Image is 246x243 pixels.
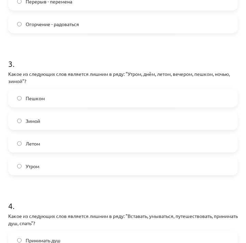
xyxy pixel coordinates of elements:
[26,163,39,170] span: Утром
[17,141,22,146] input: Летом
[8,70,238,85] p: Какое из следующих слов является лишним в ряду: "Утром, днём, летом, вечером, пешком, ночью, зимой"?
[26,140,40,147] span: Летом
[17,22,22,26] input: Огорчение - радоваться
[26,95,45,102] span: Пешком
[17,96,22,101] input: Пешком
[17,164,22,169] input: Утром
[8,212,238,227] p: Какое из следующих слов является лишним в ряду: "Вставать, умываться, путешествовать, принимать д...
[26,21,79,28] span: Огорчение - радоваться
[26,117,40,125] span: Зимой
[8,189,238,210] h1: 4 .
[17,238,22,243] input: Принимать душ
[8,47,238,68] h1: 3 .
[17,119,22,123] input: Зимой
